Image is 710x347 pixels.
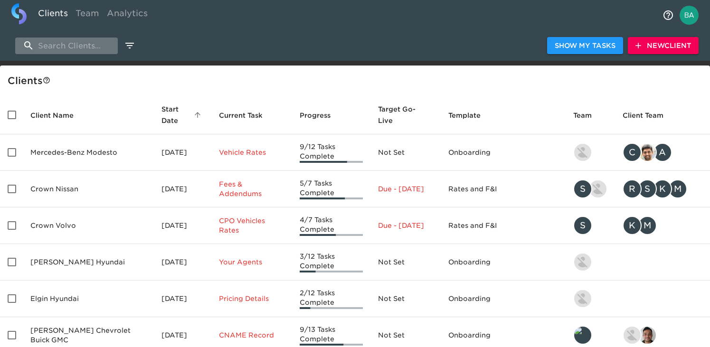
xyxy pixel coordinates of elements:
[639,327,656,344] img: sai@simplemnt.com
[161,103,204,126] span: Start Date
[574,144,591,161] img: kevin.lo@roadster.com
[219,148,285,157] p: Vehicle Rates
[8,73,706,88] div: Client s
[623,179,642,198] div: R
[623,216,642,235] div: K
[370,134,441,171] td: Not Set
[219,294,285,303] p: Pricing Details
[638,179,657,198] div: S
[624,327,641,344] img: nikko.foster@roadster.com
[300,110,343,121] span: Progress
[154,134,211,171] td: [DATE]
[547,37,623,55] button: Show My Tasks
[219,330,285,340] p: CNAME Record
[441,244,566,281] td: Onboarding
[23,281,154,317] td: Elgin Hyundai
[628,37,699,55] button: NewClient
[623,143,642,162] div: C
[292,134,370,171] td: 9/12 Tasks Complete
[43,76,50,84] svg: This is a list of all of your clients and clients shared with you
[680,6,699,25] img: Profile
[219,216,285,235] p: CPO Vehicles Rates
[34,3,72,27] a: Clients
[573,179,592,198] div: S
[573,253,607,272] div: kevin.lo@roadster.com
[574,327,591,344] img: leland@roadster.com
[623,143,702,162] div: clayton.mandel@roadster.com, sandeep@simplemnt.com, angelique.nurse@roadster.com
[15,38,118,54] input: search
[573,179,607,198] div: savannah@roadster.com, austin@roadster.com
[103,3,151,27] a: Analytics
[30,110,86,121] span: Client Name
[219,257,285,267] p: Your Agents
[219,110,275,121] span: Current Task
[573,110,604,121] span: Team
[574,253,591,271] img: kevin.lo@roadster.com
[292,244,370,281] td: 3/12 Tasks Complete
[23,207,154,244] td: Crown Volvo
[623,216,702,235] div: kwilson@crowncars.com, mcooley@crowncars.com
[72,3,103,27] a: Team
[441,134,566,171] td: Onboarding
[154,207,211,244] td: [DATE]
[635,40,691,52] span: New Client
[668,179,687,198] div: M
[638,216,657,235] div: M
[378,103,421,126] span: Calculated based on the start date and the duration of all Tasks contained in this Hub.
[122,38,138,54] button: edit
[219,179,285,198] p: Fees & Addendums
[623,110,676,121] span: Client Team
[23,244,154,281] td: [PERSON_NAME] Hyundai
[653,143,672,162] div: A
[555,40,615,52] span: Show My Tasks
[573,216,607,235] div: savannah@roadster.com
[378,184,433,194] p: Due - [DATE]
[573,326,607,345] div: leland@roadster.com
[292,171,370,207] td: 5/7 Tasks Complete
[23,134,154,171] td: Mercedes-Benz Modesto
[653,179,672,198] div: K
[219,110,263,121] span: This is the next Task in this Hub that should be completed
[441,171,566,207] td: Rates and F&I
[23,171,154,207] td: Crown Nissan
[292,281,370,317] td: 2/12 Tasks Complete
[378,221,433,230] p: Due - [DATE]
[441,207,566,244] td: Rates and F&I
[370,281,441,317] td: Not Set
[623,326,702,345] div: nikko.foster@roadster.com, sai@simplemnt.com
[441,281,566,317] td: Onboarding
[154,244,211,281] td: [DATE]
[639,144,656,161] img: sandeep@simplemnt.com
[370,244,441,281] td: Not Set
[573,216,592,235] div: S
[154,281,211,317] td: [DATE]
[448,110,493,121] span: Template
[573,289,607,308] div: kevin.lo@roadster.com
[378,103,433,126] span: Target Go-Live
[154,171,211,207] td: [DATE]
[623,179,702,198] div: rrobins@crowncars.com, sparent@crowncars.com, kwilson@crowncars.com, mcooley@crowncars.com
[574,290,591,307] img: kevin.lo@roadster.com
[657,4,680,27] button: notifications
[573,143,607,162] div: kevin.lo@roadster.com
[589,180,606,197] img: austin@roadster.com
[292,207,370,244] td: 4/7 Tasks Complete
[11,3,27,24] img: logo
